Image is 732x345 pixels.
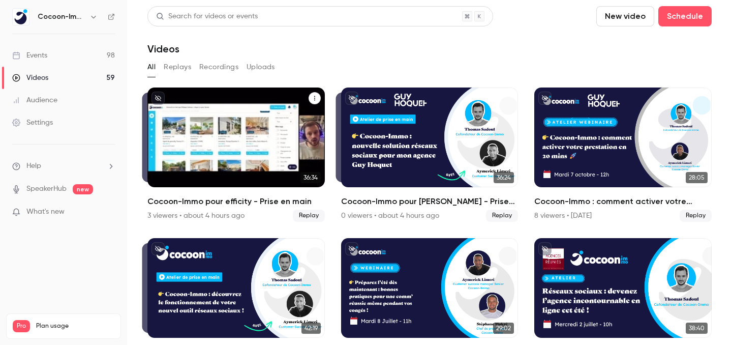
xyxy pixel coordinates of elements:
button: unpublished [345,92,358,105]
button: unpublished [151,242,165,255]
span: 36:34 [300,172,321,183]
div: Events [12,50,47,61]
div: 3 viewers • about 4 hours ago [147,211,245,221]
button: All [147,59,156,75]
button: Schedule [658,6,712,26]
a: 36:2436:24Cocoon-Immo pour [PERSON_NAME] - Prise en main0 viewers • about 4 hours agoReplay [341,88,518,222]
li: Cocoon-Immo : comment activer votre prestation en 20 mins pour des réseaux sociaux au top 🚀 [534,88,712,222]
iframe: Noticeable Trigger [103,208,115,217]
li: Cocoon-Immo pour efficity - Prise en main [147,88,325,222]
span: Pro [13,320,30,332]
button: unpublished [538,92,552,105]
span: 29:02 [493,323,514,334]
span: Help [26,161,41,171]
div: 8 viewers • [DATE] [534,211,592,221]
li: help-dropdown-opener [12,161,115,171]
a: SpeakerHub [26,184,67,194]
button: New video [596,6,654,26]
h2: Cocoon-Immo pour efficity - Prise en main [147,195,325,208]
h2: Cocoon-Immo pour [PERSON_NAME] - Prise en main [341,195,518,208]
div: Settings [12,118,53,128]
li: Cocoon-Immo pour Guy Hoquet - Prise en main [341,88,518,222]
button: unpublished [345,242,358,255]
h1: Videos [147,43,179,55]
section: Videos [147,6,712,339]
button: Uploads [247,59,275,75]
h6: Cocoon-Immo [38,12,85,22]
span: 38:40 [686,323,708,334]
h2: Cocoon-Immo : comment activer votre prestation en 20 mins pour des réseaux sociaux au top 🚀 [534,195,712,208]
div: 0 viewers • about 4 hours ago [341,211,439,221]
span: Plan usage [36,322,114,330]
span: Replay [680,210,712,222]
button: Recordings [199,59,238,75]
span: 36:24 [494,172,514,183]
a: 36:3436:34Cocoon-Immo pour efficity - Prise en main3 viewers • about 4 hours agoReplay [147,88,325,222]
div: Videos [12,73,48,83]
button: unpublished [151,92,165,105]
img: Cocoon-Immo [13,9,29,25]
a: 28:05Cocoon-Immo : comment activer votre prestation en 20 mins pour des réseaux sociaux au top 🚀8... [534,88,712,222]
button: unpublished [538,242,552,255]
span: 28:05 [686,172,708,183]
span: new [73,184,93,194]
div: Search for videos or events [156,11,258,22]
span: What's new [26,207,65,217]
span: Replay [293,210,325,222]
div: Audience [12,95,57,105]
button: Replays [164,59,191,75]
span: Replay [486,210,518,222]
span: 42:19 [301,323,321,334]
